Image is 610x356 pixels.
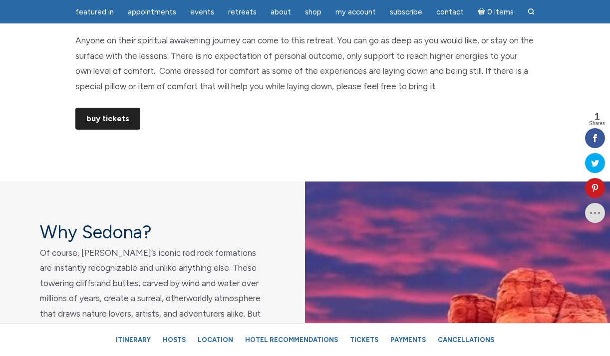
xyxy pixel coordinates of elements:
[589,121,605,126] span: Shares
[478,7,487,16] i: Cart
[345,331,383,349] a: Tickets
[384,2,428,22] a: Subscribe
[122,2,182,22] a: Appointments
[329,2,382,22] a: My Account
[75,108,140,130] a: Buy Tickets
[430,2,470,22] a: Contact
[240,331,343,349] a: Hotel Recommendations
[472,1,520,22] a: Cart0 items
[271,7,291,16] span: About
[589,112,605,121] span: 1
[40,221,265,243] h4: Why Sedona?
[436,7,464,16] span: Contact
[390,7,422,16] span: Subscribe
[40,245,265,352] p: Of course, [PERSON_NAME]’s iconic red rock formations are instantly recognizable and unlike anyth...
[184,2,220,22] a: Events
[75,33,535,94] p: Anyone on their spiritual awakening journey can come to this retreat. You can go as deep as you w...
[433,331,499,349] a: Cancellations
[128,7,176,16] span: Appointments
[69,2,120,22] a: featured in
[265,2,297,22] a: About
[385,331,431,349] a: Payments
[75,7,114,16] span: featured in
[305,7,321,16] span: Shop
[335,7,376,16] span: My Account
[193,331,238,349] a: Location
[190,7,214,16] span: Events
[111,331,156,349] a: Itinerary
[222,2,263,22] a: Retreats
[228,7,257,16] span: Retreats
[487,8,514,16] span: 0 items
[158,331,191,349] a: Hosts
[299,2,327,22] a: Shop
